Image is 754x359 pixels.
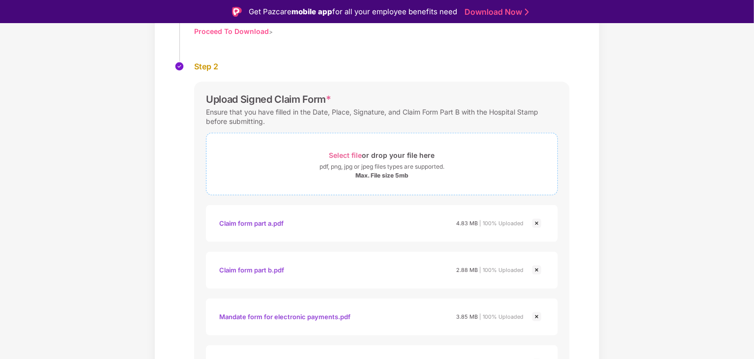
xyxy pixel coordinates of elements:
img: svg+xml;base64,PHN2ZyBpZD0iU3RlcC1Eb25lLTMyeDMyIiB4bWxucz0iaHR0cDovL3d3dy53My5vcmcvMjAwMC9zdmciIH... [174,61,184,71]
div: Step 2 [194,61,570,72]
span: Select fileor drop your file herepdf, png, jpg or jpeg files types are supported.Max. File size 5mb [206,141,557,187]
div: Ensure that you have filled in the Date, Place, Signature, and Claim Form Part B with the Hospita... [206,105,558,128]
span: | 100% Uploaded [480,220,524,227]
span: | 100% Uploaded [480,313,524,320]
div: Max. File size 5mb [355,172,408,179]
div: pdf, png, jpg or jpeg files types are supported. [319,162,444,172]
span: > [269,28,273,35]
span: 2.88 MB [457,267,478,273]
span: 3.85 MB [457,313,478,320]
div: Claim form part a.pdf [219,215,284,232]
img: svg+xml;base64,PHN2ZyBpZD0iQ3Jvc3MtMjR4MjQiIHhtbG5zPSJodHRwOi8vd3d3LnczLm9yZy8yMDAwL3N2ZyIgd2lkdG... [531,311,543,323]
div: Upload Signed Claim Form [206,93,331,105]
span: Select file [329,151,362,159]
span: 4.83 MB [457,220,478,227]
div: Get Pazcare for all your employee benefits need [249,6,457,18]
img: Stroke [525,7,529,17]
div: or drop your file here [329,149,435,162]
img: svg+xml;base64,PHN2ZyBpZD0iQ3Jvc3MtMjR4MjQiIHhtbG5zPSJodHRwOi8vd3d3LnczLm9yZy8yMDAwL3N2ZyIgd2lkdG... [531,264,543,276]
img: svg+xml;base64,PHN2ZyBpZD0iQ3Jvc3MtMjR4MjQiIHhtbG5zPSJodHRwOi8vd3d3LnczLm9yZy8yMDAwL3N2ZyIgd2lkdG... [531,217,543,229]
div: Mandate form for electronic payments.pdf [219,308,350,325]
strong: mobile app [291,7,332,16]
span: | 100% Uploaded [480,267,524,273]
a: Download Now [464,7,526,17]
div: Claim form part b.pdf [219,262,284,278]
div: Proceed To Download [194,27,269,36]
img: Logo [232,7,242,17]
